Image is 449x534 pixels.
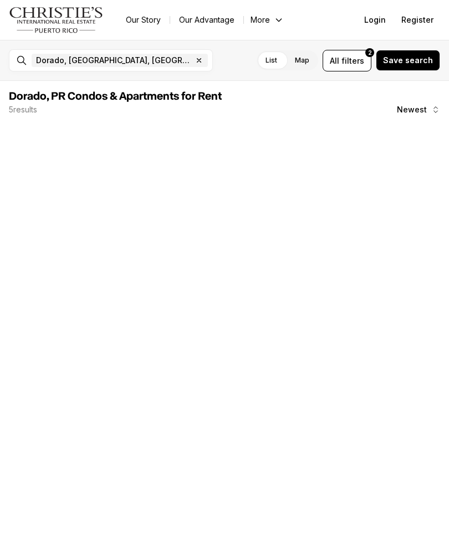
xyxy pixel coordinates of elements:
span: Dorado, PR Condos & Apartments for Rent [9,91,222,102]
span: 2 [368,48,372,57]
button: Login [358,9,392,31]
button: Save search [376,50,440,71]
span: Register [401,16,433,24]
button: More [244,12,290,28]
label: List [257,50,286,70]
a: Our Advantage [170,12,243,28]
button: Register [395,9,440,31]
span: filters [341,55,364,66]
span: Newest [397,105,427,114]
img: logo [9,7,104,33]
span: All [330,55,339,66]
span: Login [364,16,386,24]
span: Save search [383,56,433,65]
button: Newest [390,99,447,121]
p: 5 results [9,105,37,114]
span: Dorado, [GEOGRAPHIC_DATA], [GEOGRAPHIC_DATA] [36,56,192,65]
a: Our Story [117,12,170,28]
button: Allfilters2 [323,50,371,71]
label: Map [286,50,318,70]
